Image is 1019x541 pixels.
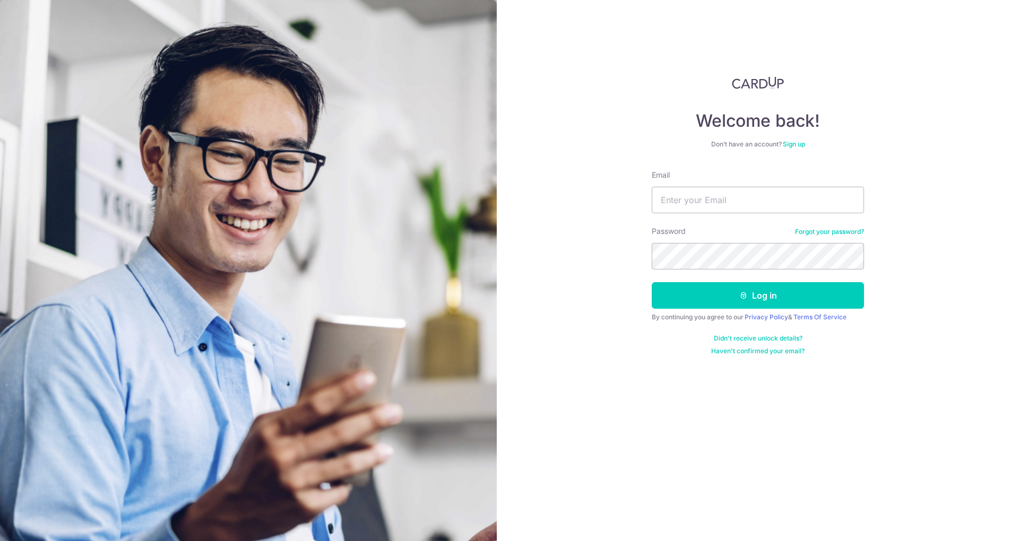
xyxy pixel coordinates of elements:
[652,110,864,132] h4: Welcome back!
[652,313,864,321] div: By continuing you agree to our &
[652,187,864,213] input: Enter your Email
[783,140,805,148] a: Sign up
[711,347,805,355] a: Haven't confirmed your email?
[795,228,864,236] a: Forgot your password?
[652,282,864,309] button: Log in
[732,76,784,89] img: CardUp Logo
[652,140,864,149] div: Don’t have an account?
[652,170,670,180] label: Email
[793,313,847,321] a: Terms Of Service
[745,313,788,321] a: Privacy Policy
[714,334,802,343] a: Didn't receive unlock details?
[652,226,686,237] label: Password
